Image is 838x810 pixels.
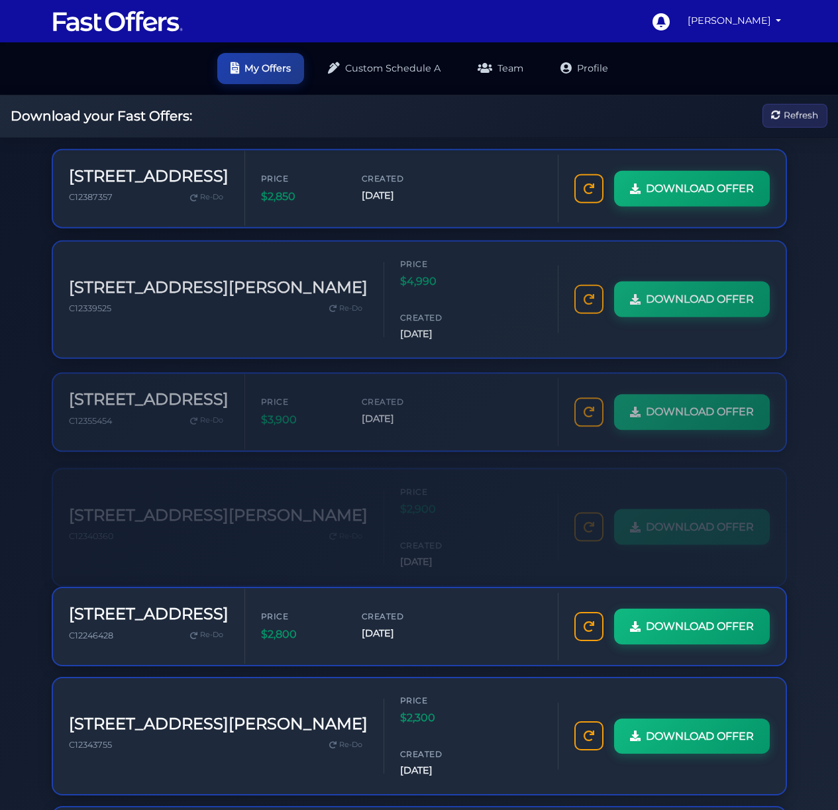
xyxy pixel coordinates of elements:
[400,475,480,487] span: Price
[217,53,304,84] a: My Offers
[185,627,229,644] a: Re-Do
[261,407,340,424] span: $3,900
[400,544,480,559] span: [DATE]
[339,301,362,313] span: Re-Do
[185,407,229,425] a: Re-Do
[400,709,480,727] span: $2,300
[762,104,827,128] button: Refresh
[362,407,441,422] span: [DATE]
[614,279,770,315] a: DOWNLOAD OFFER
[614,389,770,425] a: DOWNLOAD OFFER
[69,276,368,295] h3: [STREET_ADDRESS][PERSON_NAME]
[69,740,112,750] span: C12343755
[69,385,229,405] h3: [STREET_ADDRESS]
[261,626,340,643] span: $2,800
[261,187,340,205] span: $2,850
[315,53,454,84] a: Custom Schedule A
[324,736,368,754] a: Re-Do
[614,170,770,206] a: DOWNLOAD OFFER
[261,172,340,184] span: Price
[362,391,441,403] span: Created
[324,298,368,315] a: Re-Do
[646,289,754,306] span: DOWNLOAD OFFER
[682,8,787,34] a: [PERSON_NAME]
[69,495,368,515] h3: [STREET_ADDRESS][PERSON_NAME]
[69,521,113,531] span: C12340360
[646,728,754,745] span: DOWNLOAD OFFER
[547,53,621,84] a: Profile
[69,411,112,421] span: C12355454
[339,739,362,751] span: Re-Do
[324,517,368,534] a: Re-Do
[400,256,480,268] span: Price
[646,508,754,525] span: DOWNLOAD OFFER
[69,301,111,311] span: C12339525
[69,631,113,640] span: C12246428
[784,109,818,123] span: Refresh
[614,499,770,534] a: DOWNLOAD OFFER
[646,618,754,635] span: DOWNLOAD OFFER
[200,410,223,422] span: Re-Do
[400,490,480,507] span: $2,900
[464,53,537,84] a: Team
[339,520,362,532] span: Re-Do
[69,605,229,624] h3: [STREET_ADDRESS]
[362,172,441,184] span: Created
[400,309,480,322] span: Created
[400,529,480,541] span: Created
[261,391,340,403] span: Price
[400,748,480,760] span: Created
[400,694,480,707] span: Price
[69,715,368,734] h3: [STREET_ADDRESS][PERSON_NAME]
[646,179,754,197] span: DOWNLOAD OFFER
[362,626,441,641] span: [DATE]
[362,610,441,623] span: Created
[400,271,480,288] span: $4,990
[69,191,113,201] span: C12387357
[261,610,340,623] span: Price
[646,399,754,416] span: DOWNLOAD OFFER
[400,763,480,778] span: [DATE]
[69,166,229,185] h3: [STREET_ADDRESS]
[614,719,770,754] a: DOWNLOAD OFFER
[614,609,770,644] a: DOWNLOAD OFFER
[11,108,192,124] h2: Download your Fast Offers:
[200,191,223,203] span: Re-Do
[185,188,229,205] a: Re-Do
[400,325,480,340] span: [DATE]
[362,187,441,203] span: [DATE]
[200,629,223,641] span: Re-Do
